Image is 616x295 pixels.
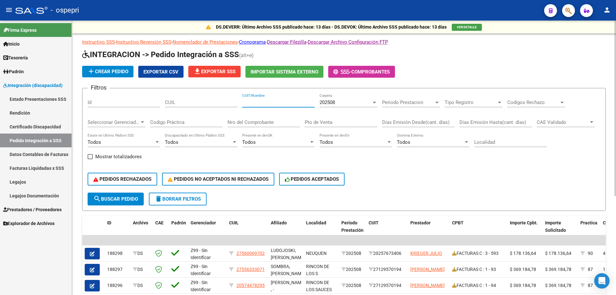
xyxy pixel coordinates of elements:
[82,66,133,77] button: Crear Pedido
[188,216,227,244] datatable-header-cell: Gerenciador
[545,267,571,272] span: $ 369.184,78
[452,220,464,225] span: CPBT
[271,248,305,268] span: LUDOJOSKI, [PERSON_NAME] , -
[333,69,351,75] span: -
[239,52,254,58] span: (alt+e)
[107,282,128,289] div: 188296
[369,282,405,289] div: 27129570194
[341,250,364,257] div: 202508
[408,216,449,244] datatable-header-cell: Prestador
[603,6,611,14] mat-icon: person
[507,100,559,105] span: Codigos Rechazo
[545,251,571,256] span: $ 178.136,64
[153,216,169,244] datatable-header-cell: CAE
[339,216,366,244] datatable-header-cell: Período Prestación
[165,139,178,145] span: Todos
[603,251,605,256] span: 4
[588,251,593,256] span: 90
[138,66,184,78] button: Exportar CSV
[236,283,265,288] span: 20574478295
[107,250,128,257] div: 188298
[3,54,28,61] span: Tesorería
[133,266,150,273] div: DS
[545,283,571,288] span: $ 369.184,78
[193,69,235,74] span: Exportar SSS
[107,220,111,225] span: ID
[193,67,201,75] mat-icon: file_download
[216,23,447,30] p: DS.DEVERR: Último Archivo SSS publicado hace: 13 días - DS.DEVOK: Último Archivo SSS publicado ha...
[3,82,63,89] span: Integración (discapacidad)
[87,67,95,75] mat-icon: add
[510,251,536,256] span: $ 178.136,64
[510,220,538,225] span: Importe Cpbt.
[191,280,211,292] span: Z99 - Sin Identificar
[580,220,597,225] span: Practica
[171,220,186,225] span: Padrón
[82,39,115,45] a: Instructivo SSS
[268,216,304,244] datatable-header-cell: Afiliado
[410,283,445,288] span: [PERSON_NAME]
[155,220,164,225] span: CAE
[410,267,445,272] span: [PERSON_NAME]
[306,220,326,225] span: Localidad
[93,196,138,202] span: Buscar Pedido
[95,153,142,161] span: Mostrar totalizadores
[510,267,536,272] span: $ 369.184,78
[279,173,345,186] button: PEDIDOS ACEPTADOS
[251,69,318,75] span: Importar Sistema Externo
[162,173,274,186] button: PEDIDOS NO ACEPTADOS NI RECHAZADOS
[397,139,410,145] span: Todos
[369,250,405,257] div: 20257673406
[351,69,390,75] span: Comprobantes
[304,216,339,244] datatable-header-cell: Localidad
[88,173,157,186] button: PEDIDOS RECHAZADOS
[452,24,482,31] button: VER DETALLE
[5,6,13,14] mat-icon: menu
[449,216,507,244] datatable-header-cell: CPBT
[82,39,606,46] p: - - - - -
[239,39,266,45] a: Cronograma
[410,220,431,225] span: Prestador
[87,69,128,74] span: Crear Pedido
[130,216,153,244] datatable-header-cell: Archivo
[285,176,339,182] span: PEDIDOS ACEPTADOS
[328,66,395,78] button: -Comprobantes
[308,39,388,45] a: Descargar Archivo Configuración FTP
[245,66,323,78] button: Importar Sistema Externo
[242,139,256,145] span: Todos
[271,280,305,292] span: [PERSON_NAME] , -
[155,195,162,203] mat-icon: delete
[155,196,201,202] span: Borrar Filtros
[382,100,434,105] span: Periodo Prestacion
[578,216,600,244] datatable-header-cell: Practica
[510,283,536,288] span: $ 369.184,78
[543,216,578,244] datatable-header-cell: Importe Solicitado
[188,66,241,77] button: Exportar SSS
[341,266,364,273] div: 202508
[369,266,405,273] div: 27129570194
[306,280,332,292] span: RINCON DE LOS SAUCES
[168,176,269,182] span: PEDIDOS NO ACEPTADOS NI RECHAZADOS
[3,27,37,34] span: Firma Express
[51,3,79,17] span: - ospepri
[537,119,589,125] span: CAE Validado
[452,282,505,289] div: FACTURAS C : 1 - 94
[88,139,101,145] span: Todos
[173,39,238,45] a: Nomenclador de Prestaciones
[191,248,211,260] span: Z99 - Sin Identificar
[271,264,305,284] span: SOMBRA, [PERSON_NAME] , -
[88,83,110,92] h3: Filtros
[445,100,497,105] span: Tipo Registro
[369,220,379,225] span: CUIT
[227,216,268,244] datatable-header-cell: CUIL
[267,39,306,45] a: Descargar Filezilla
[93,195,101,203] mat-icon: search
[366,216,408,244] datatable-header-cell: CUIT
[236,267,265,272] span: 27556333071
[452,266,505,273] div: FACTURAS C : 1 - 93
[3,68,24,75] span: Padrón
[306,251,327,256] span: NEUQUEN
[410,251,442,256] span: KRIEGER JULIO
[149,193,207,205] button: Borrar Filtros
[594,273,610,289] div: Open Intercom Messenger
